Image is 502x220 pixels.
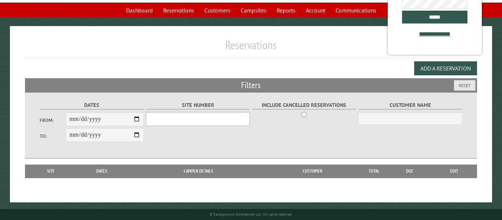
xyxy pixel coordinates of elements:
h2: Filters [25,78,477,92]
button: Add a Reservation [414,61,477,75]
a: Dashboard [122,3,157,17]
label: Include Cancelled Reservations [252,101,356,109]
label: Site Number [146,101,250,109]
th: Site [29,165,73,178]
h1: Reservations [25,38,477,58]
th: Customer [266,165,359,178]
label: From: [40,117,66,124]
a: Communications [331,3,381,17]
small: © Campground Commander LLC. All rights reserved. [209,212,293,217]
th: Due [389,165,431,178]
a: Campsites [236,3,271,17]
th: Camper Details [131,165,266,178]
a: Account [301,3,330,17]
a: Reservations [159,3,198,17]
label: Dates [40,101,144,109]
label: To: [40,133,66,140]
a: Reports [272,3,300,17]
th: Edit [431,165,477,178]
th: Dates [73,165,131,178]
label: Customer Name [358,101,462,109]
th: Total [359,165,389,178]
button: Reset [454,80,476,91]
a: Customers [200,3,235,17]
